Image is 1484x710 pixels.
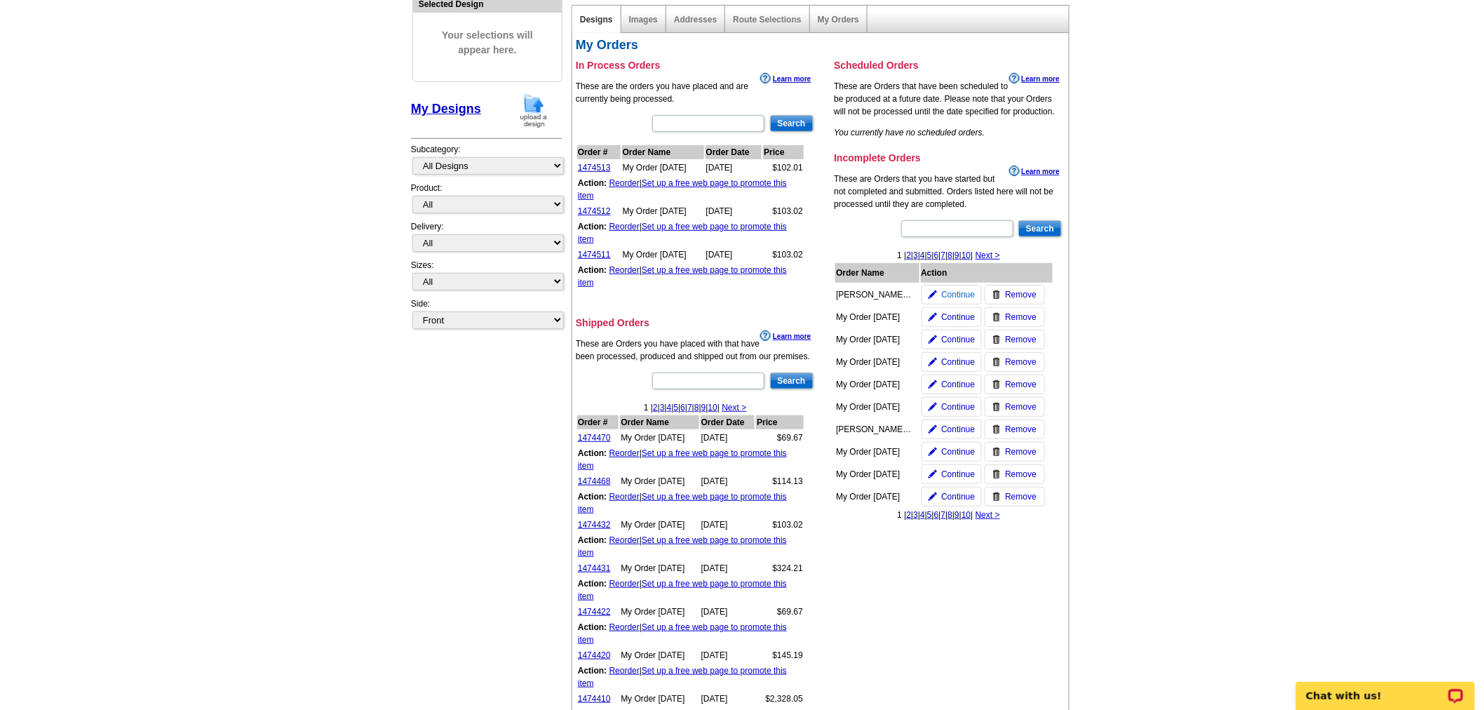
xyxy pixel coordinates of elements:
[578,492,607,502] b: Action:
[947,510,952,520] a: 8
[756,605,804,619] td: $69.67
[411,182,562,220] div: Product:
[836,311,913,323] div: My Order [DATE]
[756,518,804,532] td: $103.02
[708,403,717,413] a: 10
[578,206,611,216] a: 1474512
[922,487,982,507] a: Continue
[609,666,640,676] a: Reorder
[763,145,804,159] th: Price
[1005,468,1037,481] span: Remove
[929,493,937,501] img: pencil-icon.gif
[577,664,804,690] td: |
[941,378,975,391] span: Continue
[992,358,1001,366] img: trashcan-icon.gif
[836,288,913,301] div: [PERSON_NAME] Postcard [DATE]
[834,59,1063,72] h3: Scheduled Orders
[756,415,804,429] th: Price
[701,431,755,445] td: [DATE]
[578,476,611,486] a: 1474468
[576,316,815,329] h3: Shipped Orders
[818,15,859,25] a: My Orders
[836,356,913,368] div: My Order [DATE]
[577,220,804,246] td: |
[922,442,982,462] a: Continue
[836,490,913,503] div: My Order [DATE]
[941,356,975,368] span: Continue
[578,666,787,688] a: Set up a free web page to promote this item
[834,509,1063,521] div: 1 | | | | | | | | | |
[578,433,611,443] a: 1474470
[1005,288,1037,301] span: Remove
[922,420,982,439] a: Continue
[411,143,562,182] div: Subcategory:
[577,415,619,429] th: Order #
[947,250,952,260] a: 8
[927,510,932,520] a: 5
[577,176,804,203] td: |
[913,510,918,520] a: 3
[578,579,787,601] a: Set up a free web page to promote this item
[620,474,699,488] td: My Order [DATE]
[922,397,982,417] a: Continue
[577,533,804,560] td: |
[955,510,959,520] a: 9
[577,577,804,603] td: |
[578,694,611,704] a: 1474410
[701,561,755,575] td: [DATE]
[1005,490,1037,503] span: Remove
[1005,333,1037,346] span: Remove
[515,93,552,128] img: upload-design
[620,648,699,662] td: My Order [DATE]
[578,650,611,660] a: 1474420
[620,518,699,532] td: My Order [DATE]
[578,178,787,201] a: Set up a free web page to promote this item
[756,692,804,706] td: $2,328.05
[578,535,787,558] a: Set up a free web page to promote this item
[976,510,1000,520] a: Next >
[992,470,1001,478] img: trashcan-icon.gif
[922,285,982,304] a: Continue
[576,80,815,105] p: These are the orders you have placed and are currently being processed.
[578,222,607,232] b: Action:
[629,15,658,25] a: Images
[834,152,1063,164] h3: Incomplete Orders
[609,448,640,458] a: Reorder
[922,307,982,327] a: Continue
[1005,311,1037,323] span: Remove
[836,468,913,481] div: My Order [DATE]
[609,622,640,632] a: Reorder
[578,448,607,458] b: Action:
[694,403,699,413] a: 8
[962,510,971,520] a: 10
[920,510,925,520] a: 4
[706,248,762,262] td: [DATE]
[834,80,1063,118] p: These are Orders that have been scheduled to be produced at a future date. Please note that your ...
[578,622,607,632] b: Action:
[992,493,1001,501] img: trashcan-icon.gif
[1287,666,1484,710] iframe: LiveChat chat widget
[620,415,699,429] th: Order Name
[620,605,699,619] td: My Order [DATE]
[929,448,937,456] img: pencil-icon.gif
[577,620,804,647] td: |
[1005,423,1037,436] span: Remove
[992,290,1001,299] img: trashcan-icon.gif
[941,311,975,323] span: Continue
[578,265,787,288] a: Set up a free web page to promote this item
[836,333,913,346] div: My Order [DATE]
[763,161,804,175] td: $102.01
[929,403,937,411] img: pencil-icon.gif
[578,250,611,260] a: 1474511
[578,666,607,676] b: Action:
[992,335,1001,344] img: trashcan-icon.gif
[680,403,685,413] a: 6
[687,403,692,413] a: 7
[941,423,975,436] span: Continue
[992,425,1001,434] img: trashcan-icon.gif
[674,403,679,413] a: 5
[763,204,804,218] td: $103.02
[929,358,937,366] img: pencil-icon.gif
[609,579,640,589] a: Reorder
